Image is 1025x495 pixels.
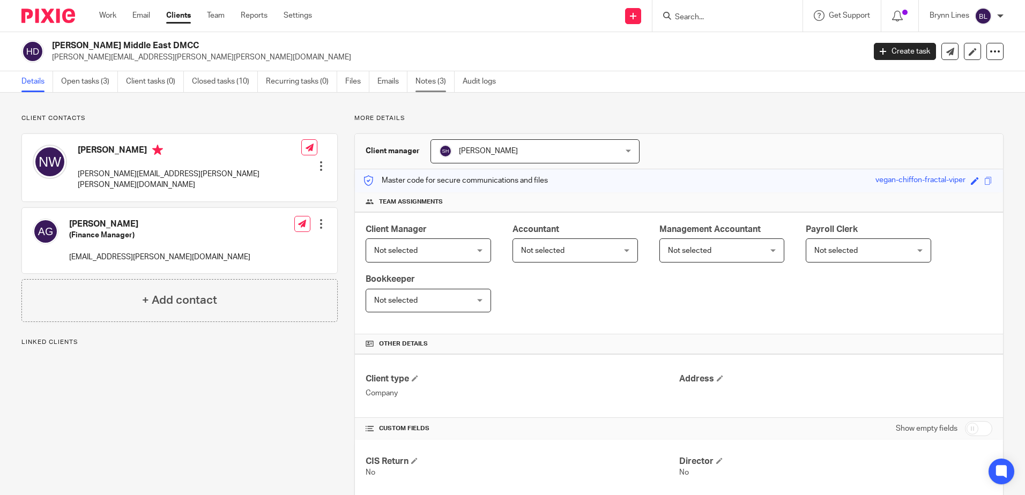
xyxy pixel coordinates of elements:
[814,247,858,254] span: Not selected
[896,423,957,434] label: Show empty fields
[975,7,992,25] img: svg%3E
[459,147,518,155] span: [PERSON_NAME]
[829,12,870,19] span: Get Support
[659,225,761,234] span: Management Accountant
[192,71,258,92] a: Closed tasks (10)
[354,114,1004,123] p: More details
[374,247,418,254] span: Not selected
[374,297,418,304] span: Not selected
[69,219,250,230] h4: [PERSON_NAME]
[379,340,428,348] span: Other details
[132,10,150,21] a: Email
[366,424,679,433] h4: CUSTOM FIELDS
[366,275,415,283] span: Bookkeeper
[69,230,250,241] h5: (Finance Manager)
[152,145,163,155] i: Primary
[875,175,965,187] div: vegan-chiffon-fractal-viper
[521,247,565,254] span: Not selected
[377,71,407,92] a: Emails
[33,145,67,179] img: svg%3E
[126,71,184,92] a: Client tasks (0)
[21,114,338,123] p: Client contacts
[21,40,44,63] img: svg%3E
[142,292,217,309] h4: + Add contact
[674,13,770,22] input: Search
[52,40,696,51] h2: [PERSON_NAME] Middle East DMCC
[874,43,936,60] a: Create task
[366,373,679,385] h4: Client type
[366,388,679,399] p: Company
[930,10,969,21] p: Brynn Lines
[679,456,992,467] h4: Director
[363,175,548,186] p: Master code for secure communications and files
[52,52,858,63] p: [PERSON_NAME][EMAIL_ADDRESS][PERSON_NAME][PERSON_NAME][DOMAIN_NAME]
[99,10,116,21] a: Work
[679,373,992,385] h4: Address
[668,247,711,254] span: Not selected
[241,10,268,21] a: Reports
[679,469,689,476] span: No
[21,9,75,23] img: Pixie
[512,225,559,234] span: Accountant
[21,338,338,347] p: Linked clients
[61,71,118,92] a: Open tasks (3)
[366,225,427,234] span: Client Manager
[78,169,301,191] p: [PERSON_NAME][EMAIL_ADDRESS][PERSON_NAME][PERSON_NAME][DOMAIN_NAME]
[33,219,58,244] img: svg%3E
[366,469,375,476] span: No
[207,10,225,21] a: Team
[266,71,337,92] a: Recurring tasks (0)
[806,225,858,234] span: Payroll Clerk
[379,198,443,206] span: Team assignments
[21,71,53,92] a: Details
[415,71,455,92] a: Notes (3)
[166,10,191,21] a: Clients
[284,10,312,21] a: Settings
[366,146,420,156] h3: Client manager
[366,456,679,467] h4: CIS Return
[463,71,504,92] a: Audit logs
[69,252,250,262] p: [EMAIL_ADDRESS][PERSON_NAME][DOMAIN_NAME]
[345,71,369,92] a: Files
[439,145,452,157] img: svg%3E
[78,145,301,158] h4: [PERSON_NAME]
